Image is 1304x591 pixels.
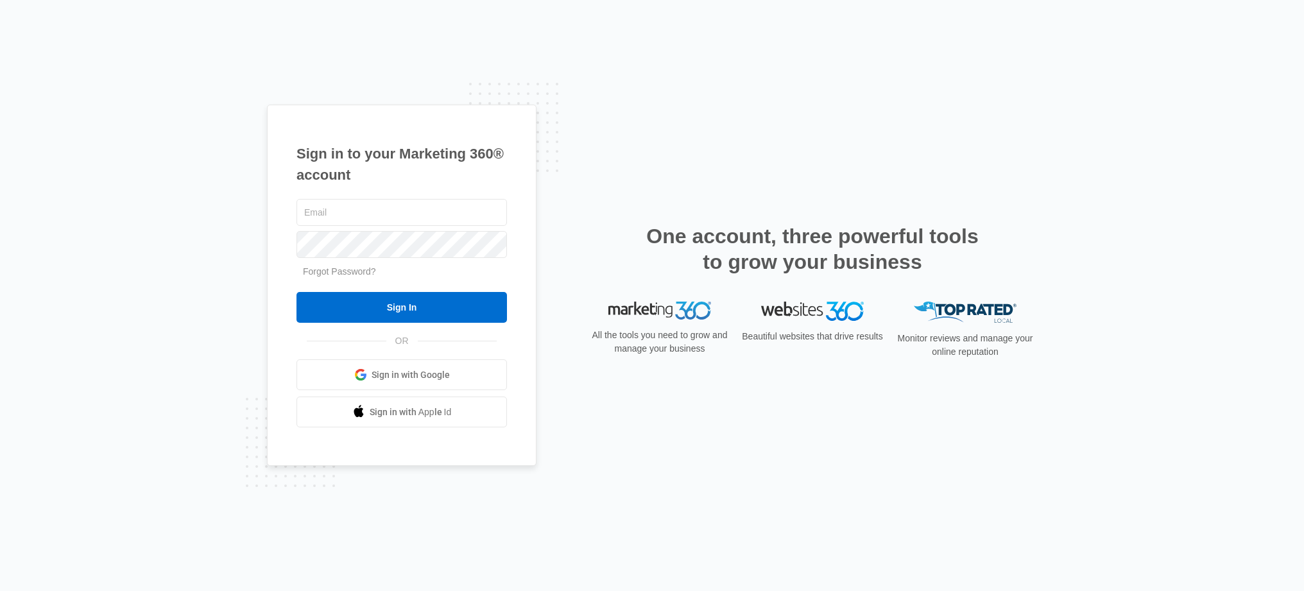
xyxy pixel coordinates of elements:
img: Websites 360 [761,302,864,320]
input: Email [296,199,507,226]
img: Marketing 360 [608,302,711,320]
a: Forgot Password? [303,266,376,277]
p: Monitor reviews and manage your online reputation [893,332,1037,359]
h1: Sign in to your Marketing 360® account [296,143,507,185]
input: Sign In [296,292,507,323]
span: Sign in with Apple Id [370,406,452,419]
span: Sign in with Google [372,368,450,382]
p: Beautiful websites that drive results [741,330,884,343]
a: Sign in with Apple Id [296,397,507,427]
p: All the tools you need to grow and manage your business [588,329,732,355]
h2: One account, three powerful tools to grow your business [642,223,982,275]
img: Top Rated Local [914,302,1017,323]
span: OR [386,334,418,348]
a: Sign in with Google [296,359,507,390]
